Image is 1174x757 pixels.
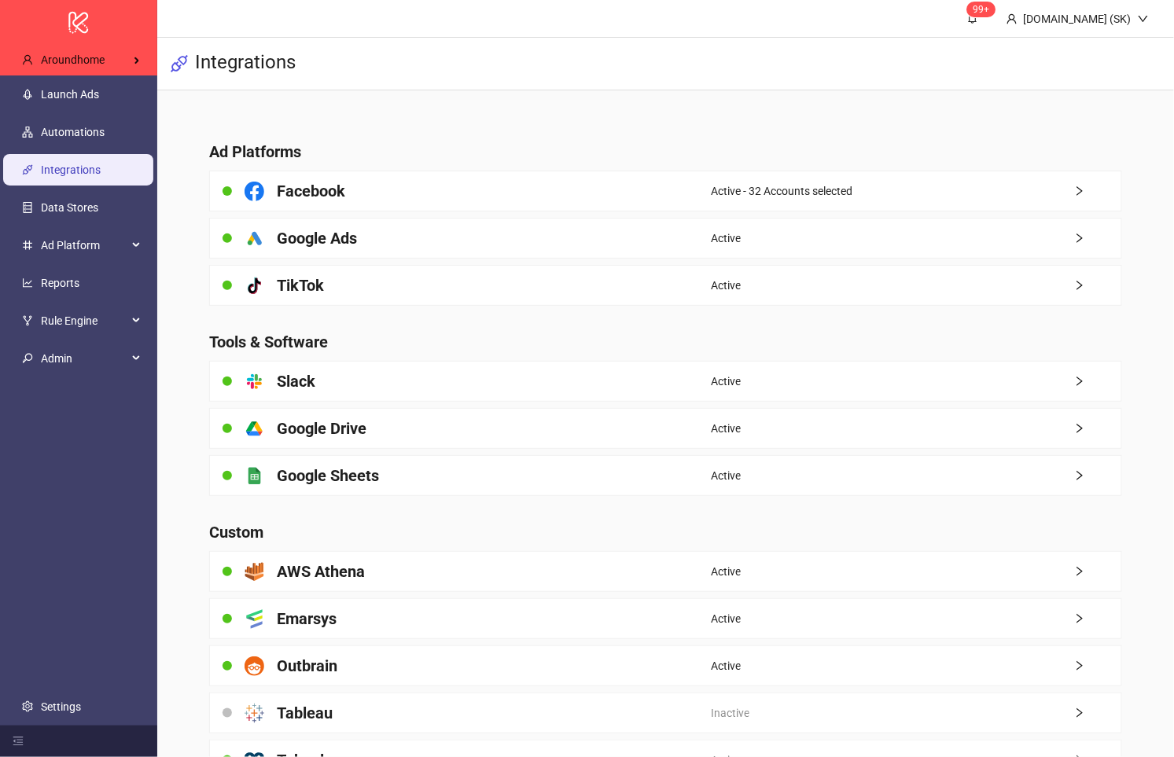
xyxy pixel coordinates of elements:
span: right [1074,376,1121,387]
span: Active [711,610,741,627]
a: AWS AthenaActiveright [209,551,1123,592]
a: Data Stores [41,201,98,214]
a: OutbrainActiveright [209,645,1123,686]
span: right [1074,470,1121,481]
h4: Google Ads [277,227,357,249]
span: right [1074,660,1121,671]
a: Google DriveActiveright [209,408,1123,449]
a: Automations [41,126,105,138]
span: api [170,54,189,73]
span: right [1074,186,1121,197]
a: FacebookActive - 32 Accounts selectedright [209,171,1123,211]
span: user [22,54,33,65]
h3: Integrations [195,50,296,77]
a: Integrations [41,164,101,176]
h4: Tools & Software [209,331,1123,353]
span: Inactive [711,704,749,722]
span: Active [711,420,741,437]
sup: 664 [967,2,996,17]
span: Active [711,230,741,247]
span: Ad Platform [41,230,127,261]
span: Active [711,563,741,580]
span: right [1074,707,1121,718]
span: Aroundhome [41,53,105,66]
h4: AWS Athena [277,560,365,582]
span: user [1007,13,1018,24]
div: [DOMAIN_NAME] (SK) [1018,10,1138,28]
a: TableauInactiveright [209,693,1123,733]
a: Google AdsActiveright [209,218,1123,259]
span: down [1138,13,1149,24]
a: SlackActiveright [209,361,1123,402]
a: Google SheetsActiveright [209,455,1123,496]
h4: Google Drive [277,417,366,439]
span: key [22,353,33,364]
h4: Custom [209,521,1123,543]
span: fork [22,315,33,326]
span: Active [711,657,741,674]
a: EmarsysActiveright [209,598,1123,639]
span: right [1074,423,1121,434]
a: Reports [41,277,79,289]
h4: Ad Platforms [209,141,1123,163]
h4: Emarsys [277,608,337,630]
span: right [1074,613,1121,624]
span: right [1074,280,1121,291]
span: bell [967,13,978,24]
h4: Tableau [277,702,333,724]
a: Launch Ads [41,88,99,101]
a: Settings [41,700,81,713]
span: Active [711,277,741,294]
span: Admin [41,343,127,374]
span: right [1074,233,1121,244]
h4: TikTok [277,274,324,296]
h4: Facebook [277,180,345,202]
h4: Google Sheets [277,465,379,487]
a: TikTokActiveright [209,265,1123,306]
span: menu-fold [13,736,24,747]
h4: Slack [277,370,315,392]
h4: Outbrain [277,655,337,677]
span: number [22,240,33,251]
span: Rule Engine [41,305,127,336]
span: right [1074,566,1121,577]
span: Active [711,373,741,390]
span: Active - 32 Accounts selected [711,182,852,200]
span: Active [711,467,741,484]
